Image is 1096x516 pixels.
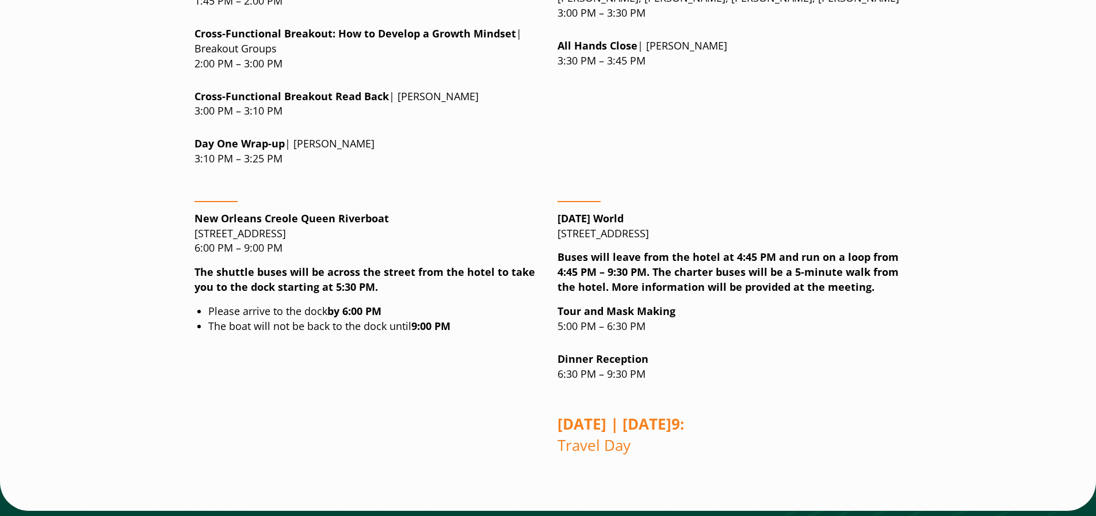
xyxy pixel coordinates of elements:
strong: Tour and Mask Making [557,304,675,318]
strong: by 6:00 PM [327,304,381,318]
strong: ow to Develop a Growth Mindset [346,26,516,40]
strong: The shuttle buses will be across the street from the hotel to take you to the dock starting at 5:... [194,265,535,294]
p: | [PERSON_NAME] 3:00 PM – 3:10 PM [194,89,539,119]
strong: Cross-Functional Breakou [194,89,328,103]
p: 6:30 PM – 9:30 PM [557,352,902,382]
strong: Day One Wrap-up [194,136,285,150]
p: | [PERSON_NAME] 3:10 PM – 3:25 PM [194,136,539,166]
strong: Buses will leave from the hotel at 4:45 PM and run on a loop from 4:45 PM – 9:30 PM. The charter ... [557,250,899,294]
strong: Cross-Functional Breakout: H [194,26,516,40]
p: Travel Day [557,413,902,457]
strong: [DATE] World [557,211,624,225]
li: The boat will not be back to the dock until [208,319,539,334]
strong: All Hands Close [557,39,637,52]
strong: Dinner Reception [557,352,648,366]
strong: t Read Back [194,89,389,103]
p: 5:00 PM – 6:30 PM [557,304,902,334]
p: [STREET_ADDRESS] 6:00 PM – 9:00 PM [194,211,539,256]
p: [STREET_ADDRESS] [557,211,902,241]
p: | Breakout Groups 2:00 PM – 3:00 PM [194,26,539,71]
li: Please arrive to the dock [208,304,539,319]
strong: New Orleans Creole Queen Riverboat [194,211,389,225]
p: | [PERSON_NAME] 3:30 PM – 3:45 PM [557,39,902,69]
strong: 9:00 PM [411,319,450,333]
strong: 9: [557,413,684,434]
strong: [DATE] | [DATE] [557,413,671,434]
